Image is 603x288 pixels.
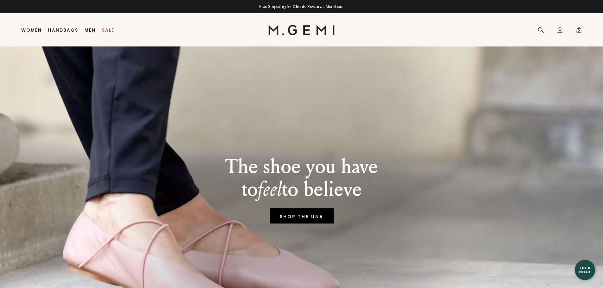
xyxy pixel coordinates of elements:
img: M.Gemi [268,25,335,35]
a: Sale [102,28,114,33]
p: The shoe you have [225,155,378,178]
em: feel [258,177,282,201]
a: Women [21,28,42,33]
a: Handbags [48,28,78,33]
div: Let's Chat [575,266,595,274]
p: to to believe [225,178,378,201]
a: Men [85,28,96,33]
a: SHOP THE UNA [270,208,334,224]
span: 0 [576,28,582,34]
